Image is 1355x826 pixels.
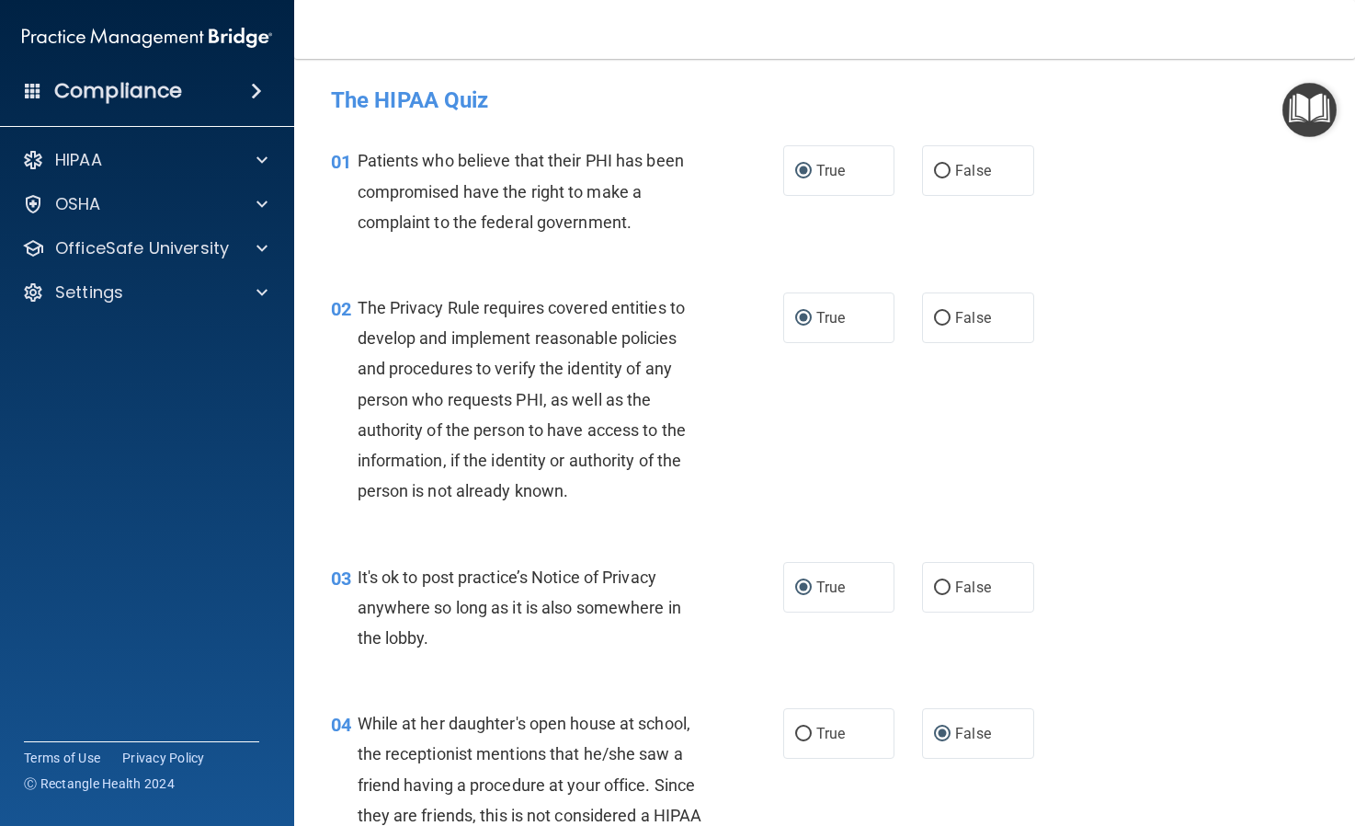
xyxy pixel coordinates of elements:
a: Privacy Policy [122,749,205,767]
span: False [955,309,991,327]
button: Open Resource Center [1282,83,1337,137]
a: Terms of Use [24,749,100,767]
h4: The HIPAA Quiz [331,88,1318,112]
input: False [934,165,951,178]
span: Patients who believe that their PHI has been compromised have the right to make a complaint to th... [358,151,684,231]
span: Ⓒ Rectangle Health 2024 [24,774,175,793]
span: 04 [331,714,351,736]
span: True [816,309,845,327]
span: False [955,579,991,596]
span: It's ok to post practice’s Notice of Privacy anywhere so long as it is also somewhere in the lobby. [358,568,681,648]
span: False [955,725,991,742]
a: Settings [22,281,268,304]
span: 03 [331,568,351,590]
a: OfficeSafe University [22,237,268,259]
p: OfficeSafe University [55,237,229,259]
span: True [816,162,845,179]
a: HIPAA [22,149,268,171]
input: True [795,728,812,741]
span: True [816,725,845,742]
span: 01 [331,151,351,173]
input: True [795,165,812,178]
input: True [795,312,812,326]
a: OSHA [22,193,268,215]
input: False [934,728,951,741]
p: Settings [55,281,123,304]
input: True [795,581,812,595]
span: The Privacy Rule requires covered entities to develop and implement reasonable policies and proce... [358,298,687,500]
p: OSHA [55,193,101,215]
input: False [934,581,951,595]
p: HIPAA [55,149,102,171]
h4: Compliance [54,78,182,104]
input: False [934,312,951,326]
img: PMB logo [22,19,272,56]
span: False [955,162,991,179]
span: True [816,579,845,596]
span: 02 [331,298,351,320]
